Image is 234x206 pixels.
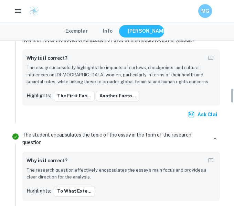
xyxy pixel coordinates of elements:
[26,187,51,195] p: Highlights:
[26,92,51,99] p: Highlights:
[25,6,39,16] a: Clastify logo
[54,186,95,196] button: To what exte...
[26,167,216,181] p: The research question effectively encapsulates the essay's main focus and provides a clear direct...
[11,132,20,141] svg: Correct
[26,54,67,62] h6: Why is it correct?
[26,64,216,85] p: The essay successfully highlights the impacts of curfews, checkpoints, and cultural influences on...
[206,156,216,165] button: Report mistake/confusion
[96,91,139,101] button: Another facto...
[201,7,209,15] h6: MG
[96,25,119,37] button: Info
[22,131,208,146] p: The student encapsulates the topic of the essay in the form of the research question
[121,25,174,37] button: [PERSON_NAME]
[188,111,195,118] img: clai.svg
[29,6,39,16] img: Clastify logo
[206,53,216,63] button: Report mistake/confusion
[58,25,95,37] button: Exemplar
[187,108,220,121] button: Ask Clai
[54,91,95,101] button: The first fac...
[26,157,67,164] h6: Why is it correct?
[198,4,212,18] button: MG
